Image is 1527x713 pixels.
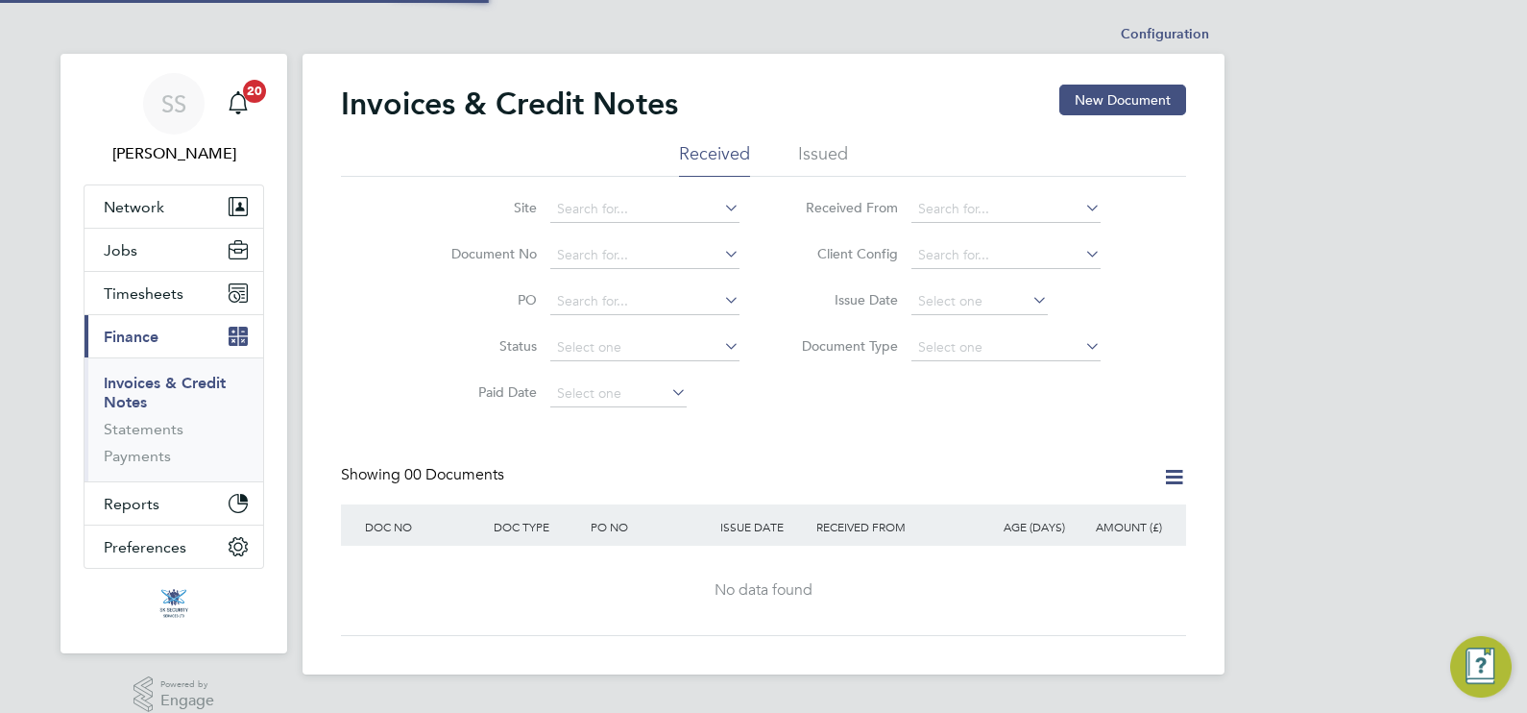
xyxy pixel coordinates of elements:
label: Document No [426,245,537,262]
button: Timesheets [85,272,263,314]
label: Site [426,199,537,216]
label: Document Type [788,337,898,355]
a: Statements [104,420,183,438]
span: Preferences [104,538,186,556]
input: Select one [550,334,739,361]
li: Issued [798,142,848,177]
span: Jobs [104,241,137,259]
li: Received [679,142,750,177]
button: Jobs [85,229,263,271]
label: PO [426,291,537,308]
button: Network [85,185,263,228]
div: DOC NO [360,504,489,549]
a: SS[PERSON_NAME] [84,73,264,165]
label: Status [426,337,537,355]
button: Engage Resource Center [1450,636,1512,698]
label: Received From [788,199,898,216]
label: Client Config [788,245,898,262]
div: No data found [360,580,1167,601]
input: Search for... [550,288,739,315]
a: Go to home page [84,588,264,619]
img: sksecurityservices-logo-retina.png [148,588,199,619]
div: RECEIVED FROM [812,504,973,549]
span: 20 [243,80,266,103]
nav: Main navigation [61,54,287,653]
li: Configuration [1121,15,1209,54]
div: Showing [341,465,508,485]
a: 20 [219,73,257,135]
span: Network [104,198,164,216]
div: PO NO [586,504,715,549]
input: Select one [550,381,687,407]
a: Payments [104,447,171,465]
div: Finance [85,357,263,481]
a: Powered byEngage [133,676,215,713]
span: SS [161,91,186,116]
span: Timesheets [104,284,183,303]
span: Powered by [160,676,214,693]
h2: Invoices & Credit Notes [341,85,678,123]
div: DOC TYPE [489,504,586,549]
span: Sandeep Singh [84,142,264,165]
span: Reports [104,495,159,513]
span: 00 Documents [404,465,504,484]
label: Paid Date [426,383,537,401]
input: Select one [911,334,1101,361]
button: Reports [85,482,263,525]
div: AMOUNT (£) [1070,504,1167,549]
input: Search for... [550,196,739,223]
span: Engage [160,693,214,709]
input: Search for... [911,242,1101,269]
div: AGE (DAYS) [973,504,1070,549]
input: Search for... [911,196,1101,223]
button: New Document [1059,85,1186,115]
span: Finance [104,328,158,346]
label: Issue Date [788,291,898,308]
button: Preferences [85,526,263,568]
input: Select one [911,288,1048,315]
input: Search for... [550,242,739,269]
button: Finance [85,315,263,357]
div: ISSUE DATE [715,504,812,549]
a: Invoices & Credit Notes [104,374,226,411]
